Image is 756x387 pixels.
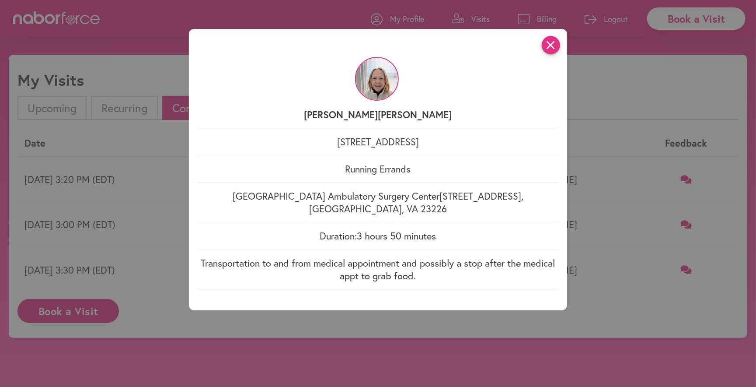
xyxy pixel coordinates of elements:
p: Duration: 3 hours 50 minutes [198,229,558,242]
p: Running Errands [198,162,558,175]
p: Transportation to and from medical appointment and possibly a stop after the medical appt to grab... [198,257,558,282]
i: close [542,36,560,54]
p: [GEOGRAPHIC_DATA] Ambulatory Surgery Center [STREET_ADDRESS] , [GEOGRAPHIC_DATA] , VA 23226 [198,190,558,215]
p: [STREET_ADDRESS] [198,135,558,148]
p: [PERSON_NAME] [PERSON_NAME] [198,108,558,121]
img: XTNvWgkGRzas5KozkHkA [355,57,399,101]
